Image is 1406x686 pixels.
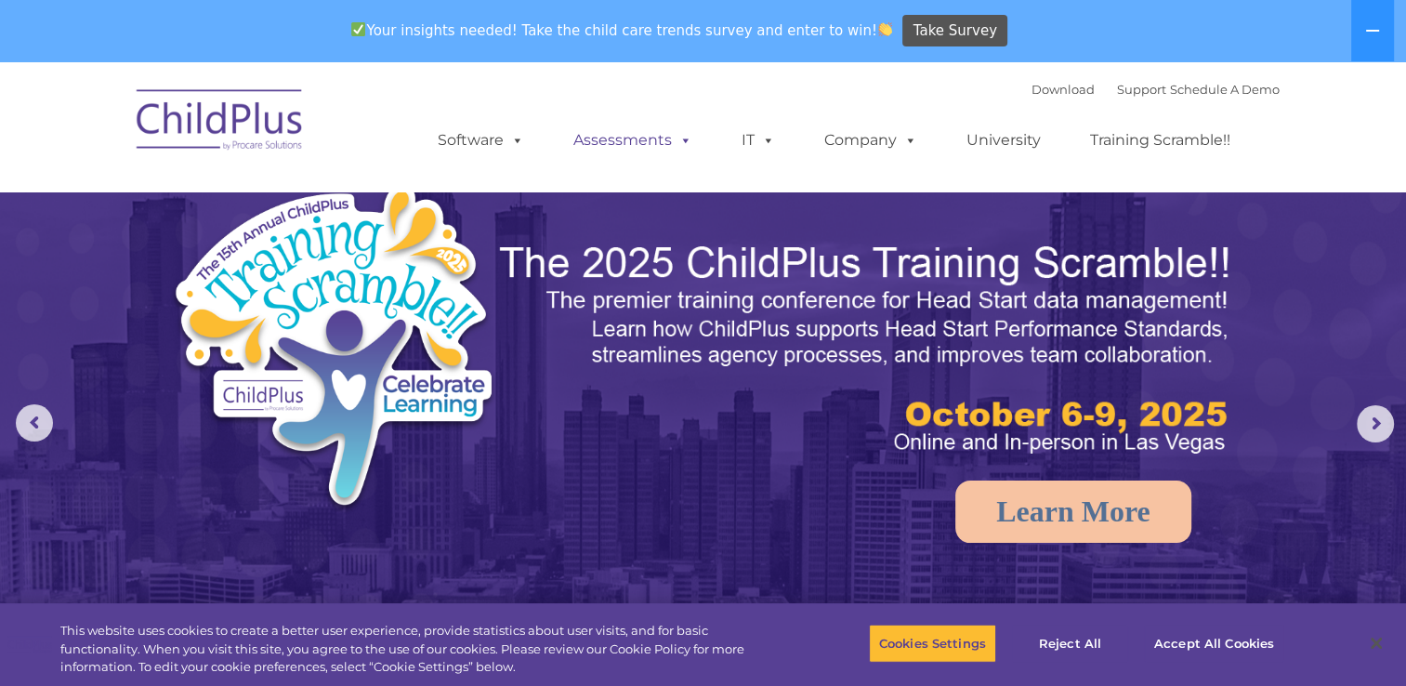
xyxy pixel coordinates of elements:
[344,12,900,48] span: Your insights needed! Take the child care trends survey and enter to win!
[1032,82,1280,97] font: |
[723,122,794,159] a: IT
[555,122,711,159] a: Assessments
[258,199,337,213] span: Phone number
[806,122,936,159] a: Company
[948,122,1059,159] a: University
[127,76,313,169] img: ChildPlus by Procare Solutions
[1144,624,1284,663] button: Accept All Cookies
[878,22,892,36] img: 👏
[913,15,997,47] span: Take Survey
[1170,82,1280,97] a: Schedule A Demo
[902,15,1007,47] a: Take Survey
[955,481,1191,543] a: Learn More
[1071,122,1249,159] a: Training Scramble!!
[1356,623,1397,664] button: Close
[1032,82,1095,97] a: Download
[1012,624,1128,663] button: Reject All
[60,622,773,677] div: This website uses cookies to create a better user experience, provide statistics about user visit...
[1117,82,1166,97] a: Support
[869,624,996,663] button: Cookies Settings
[258,123,315,137] span: Last name
[419,122,543,159] a: Software
[351,22,365,36] img: ✅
